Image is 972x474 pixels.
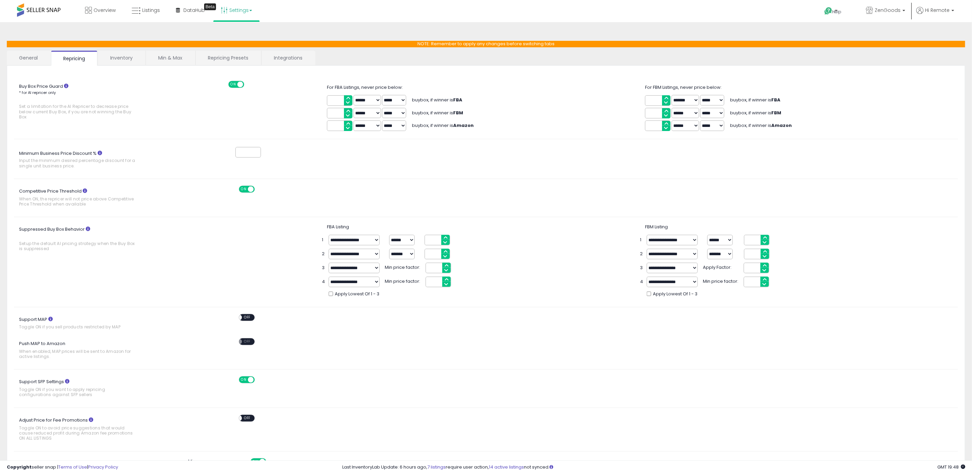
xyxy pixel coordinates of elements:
[58,464,87,470] a: Terms of Use
[412,110,463,116] span: buybox, if winner is
[229,81,237,87] span: ON
[19,104,137,119] span: Set a limitation for the AI Repricer to decrease price below current Buy Box, if you are not winn...
[653,291,697,297] span: Apply Lowest Of 1 - 3
[925,7,950,14] span: Hi Remote
[772,122,792,129] b: Amazon
[730,97,781,103] span: buybox, if winner is
[19,387,137,397] span: Toggle ON if you want to apply repricing configurations against SFP sellers
[916,7,954,22] a: Hi Remote
[875,7,901,14] span: ZenGoods
[327,84,403,91] span: For FBA Listings, never price below:
[243,81,254,87] span: OFF
[98,51,145,65] a: Inventory
[146,51,195,65] a: Min & Max
[322,265,325,271] span: 3
[703,277,740,285] span: Min price factor:
[14,376,163,401] label: Support SFP Settings
[14,148,163,172] label: Minimum Business Price Discount %
[242,415,253,421] span: OFF
[240,377,248,383] span: ON
[7,464,32,470] strong: Copyright
[937,464,965,470] span: 2025-10-14 19:48 GMT
[427,464,446,470] a: 7 listings
[412,97,463,103] span: buybox, if winner is
[645,224,668,230] span: FBM Listing
[14,314,163,333] label: Support MAP
[196,51,261,65] a: Repricing Presets
[412,122,474,129] span: buybox, if winner is
[454,97,463,103] b: FBA
[454,122,474,129] b: Amazon
[19,425,137,441] span: Toggle ON to avoid price suggestions that would cause reduced profit during Amazon fee promotions...
[204,3,216,10] div: Tooltip anchor
[251,459,260,465] span: ON
[7,41,965,47] p: NOTE: Remember to apply any changes before switching tabs
[19,349,137,359] span: When enabled, MAP prices will be sent to Amazon for active listings.
[385,277,422,285] span: Min price factor:
[188,458,196,465] label: Min
[322,251,325,257] span: 2
[327,224,349,230] span: FBA Listing
[183,7,205,14] span: DataHub
[7,51,50,65] a: General
[772,97,781,103] b: FBA
[142,7,160,14] span: Listings
[833,9,842,15] span: Help
[94,7,116,14] span: Overview
[88,464,118,470] a: Privacy Policy
[322,237,325,243] span: 1
[7,464,118,471] div: seller snap | |
[253,377,264,383] span: OFF
[240,186,248,192] span: ON
[549,465,553,469] i: Click here to read more about un-synced listings.
[819,2,855,22] a: Help
[640,265,643,271] span: 3
[51,51,97,66] a: Repricing
[14,186,163,210] label: Competitive Price Threshold
[242,315,253,321] span: OFF
[19,196,137,207] span: When ON, the repricer will not price above Competitive Price Threshold when available
[489,464,524,470] a: 14 active listings
[335,291,379,297] span: Apply Lowest Of 1 - 3
[772,110,781,116] b: FBM
[824,7,833,15] i: Get Help
[242,339,253,345] span: OFF
[322,279,325,285] span: 4
[640,237,643,243] span: 1
[19,158,137,168] span: Input the minimum desired percentage discount for a single unit business price.
[19,324,137,329] span: Toggle ON if you sell products restricted by MAP
[262,51,315,65] a: Integrations
[14,415,163,444] label: Adjust Price for Fee Promotions
[640,279,643,285] span: 4
[730,110,781,116] span: buybox, if winner is
[253,186,264,192] span: OFF
[19,241,137,251] span: Setup the default AI pricing strategy when the Buy Box is suppressed
[645,84,722,91] span: For FBM Listings, never price below:
[730,122,792,129] span: buybox, if winner is
[640,251,643,257] span: 2
[454,110,463,116] b: FBM
[342,464,965,471] div: Last InventoryLab Update: 6 hours ago, require user action, not synced.
[385,263,422,271] span: Min price factor:
[703,263,740,271] span: Apply Factor:
[14,338,163,363] label: Push MAP to Amazon
[14,224,163,255] label: Suppressed Buy Box Behavior
[19,90,56,95] small: * for AI repricer only
[14,81,163,123] label: Buy Box Price Guard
